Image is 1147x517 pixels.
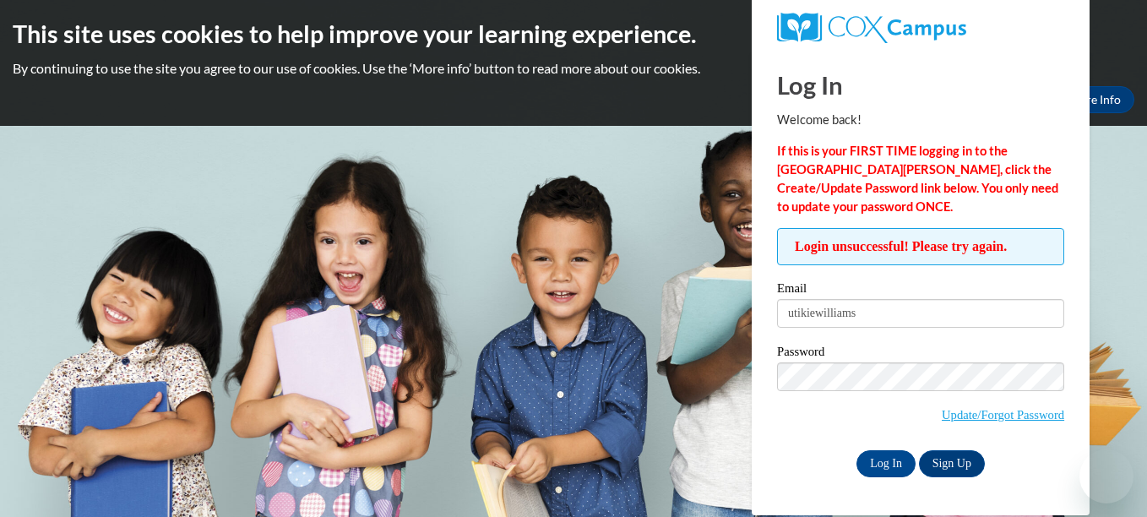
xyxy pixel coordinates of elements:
[13,17,1134,51] h2: This site uses cookies to help improve your learning experience.
[777,68,1064,102] h1: Log In
[777,144,1058,214] strong: If this is your FIRST TIME logging in to the [GEOGRAPHIC_DATA][PERSON_NAME], click the Create/Upd...
[942,408,1064,422] a: Update/Forgot Password
[13,59,1134,78] p: By continuing to use the site you agree to our use of cookies. Use the ‘More info’ button to read...
[856,450,916,477] input: Log In
[777,111,1064,129] p: Welcome back!
[919,450,985,477] a: Sign Up
[1079,449,1133,503] iframe: Button to launch messaging window
[777,282,1064,299] label: Email
[777,13,966,43] img: COX Campus
[1055,86,1134,113] a: More Info
[777,228,1064,265] span: Login unsuccessful! Please try again.
[777,13,1064,43] a: COX Campus
[777,346,1064,362] label: Password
